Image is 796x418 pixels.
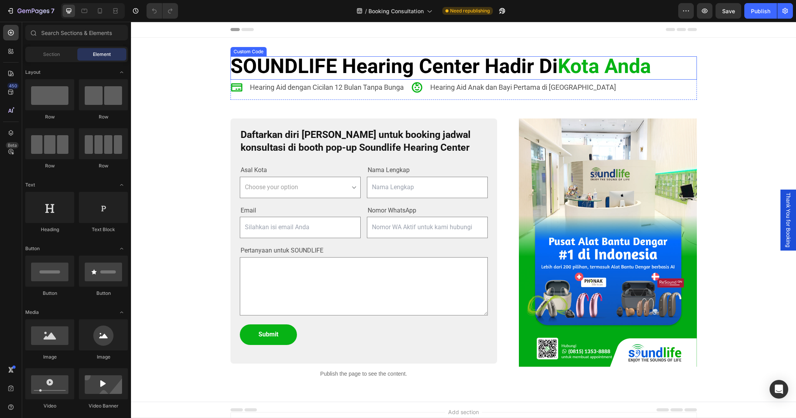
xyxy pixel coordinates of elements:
div: Undo/Redo [147,3,178,19]
span: Media [25,309,39,316]
div: Row [79,113,128,120]
div: Button [25,290,74,297]
img: gempages_481874396202402974-42a4c516-fa52-4a8e-9141-c6041ec88af1.jpg [388,97,566,345]
div: Open Intercom Messenger [770,380,788,399]
button: Submit [109,303,166,323]
span: Section [43,51,60,58]
span: Layout [25,69,40,76]
div: Text Block [79,226,128,233]
input: Search Sections & Elements [25,25,128,40]
span: Button [25,245,40,252]
p: Publish the page to see the content. [99,348,366,356]
div: Video Banner [79,402,128,409]
input: Nama Lengkap [236,155,357,176]
div: Custom Code [101,26,134,33]
span: Text [25,181,35,188]
div: Image [79,354,128,361]
p: Hearing Aid dengan Cicilan 12 Bulan Tanpa Bunga [119,61,273,70]
button: Save [716,3,741,19]
div: 450 [7,83,19,89]
div: Publish [751,7,770,15]
input: Nomor WA Aktif untuk kami hubungi [236,195,357,216]
span: Element [93,51,111,58]
div: Row [25,162,74,169]
span: / [365,7,367,15]
p: Nama Lengkap [237,143,356,154]
p: Asal Kota [110,143,229,154]
p: Hearing Aid Anak dan Bayi Pertama di [GEOGRAPHIC_DATA] [299,61,485,70]
div: Submit [127,307,147,319]
p: Nomor WhatsApp [237,183,356,195]
div: Button [79,290,128,297]
span: Save [722,8,735,14]
p: Pertanyaan untuk SOUNDLIFE [110,223,356,235]
div: Row [25,113,74,120]
h2: SOUNDLIFE Hearing Center Hadir Di [99,35,566,55]
span: Toggle open [115,306,128,319]
span: Need republishing [450,7,490,14]
div: Video [25,402,74,409]
div: Heading [25,226,74,233]
span: Toggle open [115,66,128,78]
input: Silahkan isi email Anda [109,195,230,216]
button: Publish [744,3,777,19]
span: Thank You for Booking [653,171,661,226]
div: Image [25,354,74,361]
span: Toggle open [115,242,128,255]
span: Kota Anda [427,33,520,56]
span: Toggle open [115,179,128,191]
span: Booking Consultation [368,7,424,15]
button: 7 [3,3,58,19]
div: Row [79,162,128,169]
p: 7 [51,6,54,16]
iframe: Design area [131,22,796,418]
h2: Daftarkan diri [PERSON_NAME] untuk booking jadwal konsultasi di booth pop-up Soundlife Hearing Ce... [109,106,357,133]
div: Beta [6,142,19,148]
p: Email [110,183,229,195]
